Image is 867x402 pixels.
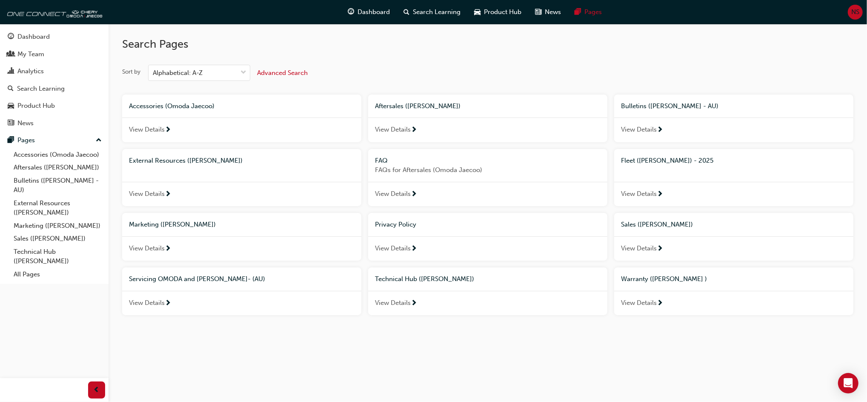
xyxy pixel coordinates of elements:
[411,191,417,198] span: next-icon
[468,3,529,21] a: car-iconProduct Hub
[165,245,171,253] span: next-icon
[375,298,411,308] span: View Details
[614,213,853,261] a: Sales ([PERSON_NAME])View Details
[484,7,522,17] span: Product Hub
[348,7,355,17] span: guage-icon
[411,245,417,253] span: next-icon
[17,101,55,111] div: Product Hub
[8,33,14,41] span: guage-icon
[657,245,663,253] span: next-icon
[657,126,663,134] span: next-icon
[3,115,105,131] a: News
[545,7,561,17] span: News
[3,132,105,148] button: Pages
[568,3,609,21] a: pages-iconPages
[368,213,607,261] a: Privacy PolicyView Details
[3,27,105,132] button: DashboardMy TeamAnalyticsSearch LearningProduct HubNews
[3,29,105,45] a: Dashboard
[10,174,105,197] a: Bulletins ([PERSON_NAME] - AU)
[94,385,100,396] span: prev-icon
[17,118,34,128] div: News
[368,95,607,142] a: Aftersales ([PERSON_NAME])View Details
[621,221,693,228] span: Sales ([PERSON_NAME])
[8,102,14,110] span: car-icon
[621,125,657,135] span: View Details
[129,125,165,135] span: View Details
[129,244,165,253] span: View Details
[4,3,102,20] img: oneconnect
[838,373,858,393] div: Open Intercom Messenger
[585,7,602,17] span: Pages
[411,300,417,307] span: next-icon
[122,149,361,207] a: External Resources ([PERSON_NAME])View Details
[10,245,105,268] a: Technical Hub ([PERSON_NAME])
[240,67,246,78] span: down-icon
[8,51,14,58] span: people-icon
[621,157,713,164] span: Fleet ([PERSON_NAME]) - 2025
[657,191,663,198] span: next-icon
[8,85,14,93] span: search-icon
[17,49,44,59] div: My Team
[257,69,308,77] span: Advanced Search
[122,37,853,51] h2: Search Pages
[129,298,165,308] span: View Details
[621,298,657,308] span: View Details
[375,165,601,175] span: FAQs for Aftersales (Omoda Jaecoo)
[614,267,853,315] a: Warranty ([PERSON_NAME] )View Details
[848,5,863,20] button: NS
[10,268,105,281] a: All Pages
[165,191,171,198] span: next-icon
[375,221,416,228] span: Privacy Policy
[129,157,243,164] span: External Resources ([PERSON_NAME])
[122,213,361,261] a: Marketing ([PERSON_NAME])View Details
[8,120,14,127] span: news-icon
[621,102,718,110] span: Bulletins ([PERSON_NAME] - AU)
[358,7,390,17] span: Dashboard
[3,98,105,114] a: Product Hub
[122,267,361,315] a: Servicing OMODA and [PERSON_NAME]- (AU)View Details
[368,149,607,207] a: FAQFAQs for Aftersales (Omoda Jaecoo)View Details
[10,161,105,174] a: Aftersales ([PERSON_NAME])
[17,32,50,42] div: Dashboard
[96,135,102,146] span: up-icon
[397,3,468,21] a: search-iconSearch Learning
[3,46,105,62] a: My Team
[411,126,417,134] span: next-icon
[375,244,411,253] span: View Details
[129,189,165,199] span: View Details
[17,135,35,145] div: Pages
[657,300,663,307] span: next-icon
[575,7,581,17] span: pages-icon
[341,3,397,21] a: guage-iconDashboard
[475,7,481,17] span: car-icon
[10,148,105,161] a: Accessories (Omoda Jaecoo)
[257,65,308,81] button: Advanced Search
[165,300,171,307] span: next-icon
[17,66,44,76] div: Analytics
[368,267,607,315] a: Technical Hub ([PERSON_NAME])View Details
[10,197,105,219] a: External Resources ([PERSON_NAME])
[621,275,707,283] span: Warranty ([PERSON_NAME] )
[375,189,411,199] span: View Details
[535,7,542,17] span: news-icon
[851,7,859,17] span: NS
[165,126,171,134] span: next-icon
[17,84,65,94] div: Search Learning
[3,63,105,79] a: Analytics
[8,137,14,144] span: pages-icon
[153,68,203,78] div: Alphabetical: A-Z
[129,221,216,228] span: Marketing ([PERSON_NAME])
[614,149,853,207] a: Fleet ([PERSON_NAME]) - 2025View Details
[529,3,568,21] a: news-iconNews
[375,125,411,135] span: View Details
[129,275,265,283] span: Servicing OMODA and [PERSON_NAME]- (AU)
[404,7,410,17] span: search-icon
[8,68,14,75] span: chart-icon
[10,219,105,233] a: Marketing ([PERSON_NAME])
[621,189,657,199] span: View Details
[122,68,140,76] div: Sort by
[614,95,853,142] a: Bulletins ([PERSON_NAME] - AU)View Details
[122,95,361,142] a: Accessories (Omoda Jaecoo)View Details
